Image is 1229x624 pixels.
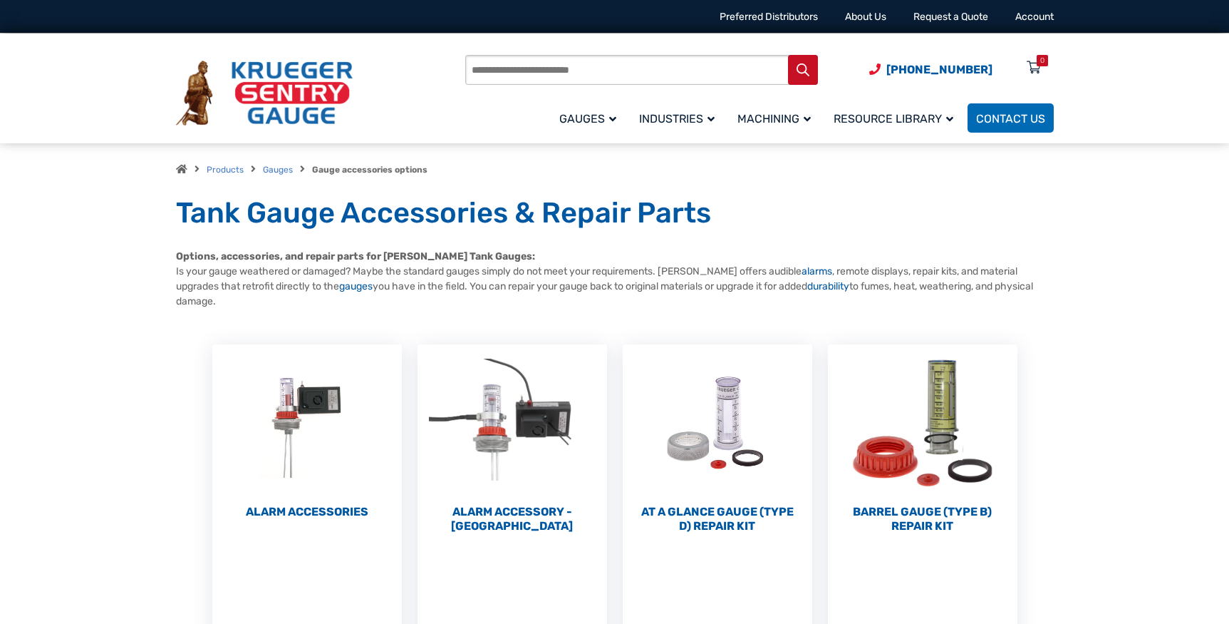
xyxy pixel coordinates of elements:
[176,250,535,262] strong: Options, accessories, and repair parts for [PERSON_NAME] Tank Gauges:
[212,344,402,501] img: Alarm Accessories
[737,112,811,126] span: Machining
[339,280,373,292] a: gauges
[631,101,729,135] a: Industries
[639,112,715,126] span: Industries
[623,344,812,533] a: Visit product category At a Glance Gauge (Type D) Repair Kit
[869,61,992,78] a: Phone Number (920) 434-8860
[551,101,631,135] a: Gauges
[802,265,832,277] a: alarms
[1040,55,1044,66] div: 0
[828,344,1017,533] a: Visit product category Barrel Gauge (Type B) Repair Kit
[207,165,244,175] a: Products
[418,344,607,501] img: Alarm Accessory - DC
[834,112,953,126] span: Resource Library
[212,505,402,519] h2: Alarm Accessories
[825,101,968,135] a: Resource Library
[976,112,1045,126] span: Contact Us
[828,505,1017,533] h2: Barrel Gauge (Type B) Repair Kit
[807,280,849,292] a: durability
[418,505,607,533] h2: Alarm Accessory - [GEOGRAPHIC_DATA]
[312,165,427,175] strong: Gauge accessories options
[176,249,1054,309] p: Is your gauge weathered or damaged? Maybe the standard gauges simply do not meet your requirement...
[623,344,812,501] img: At a Glance Gauge (Type D) Repair Kit
[1015,11,1054,23] a: Account
[886,63,992,76] span: [PHONE_NUMBER]
[968,103,1054,133] a: Contact Us
[729,101,825,135] a: Machining
[720,11,818,23] a: Preferred Distributors
[559,112,616,126] span: Gauges
[176,195,1054,231] h1: Tank Gauge Accessories & Repair Parts
[845,11,886,23] a: About Us
[176,61,353,126] img: Krueger Sentry Gauge
[623,505,812,533] h2: At a Glance Gauge (Type D) Repair Kit
[828,344,1017,501] img: Barrel Gauge (Type B) Repair Kit
[418,344,607,533] a: Visit product category Alarm Accessory - DC
[212,344,402,519] a: Visit product category Alarm Accessories
[913,11,988,23] a: Request a Quote
[263,165,293,175] a: Gauges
